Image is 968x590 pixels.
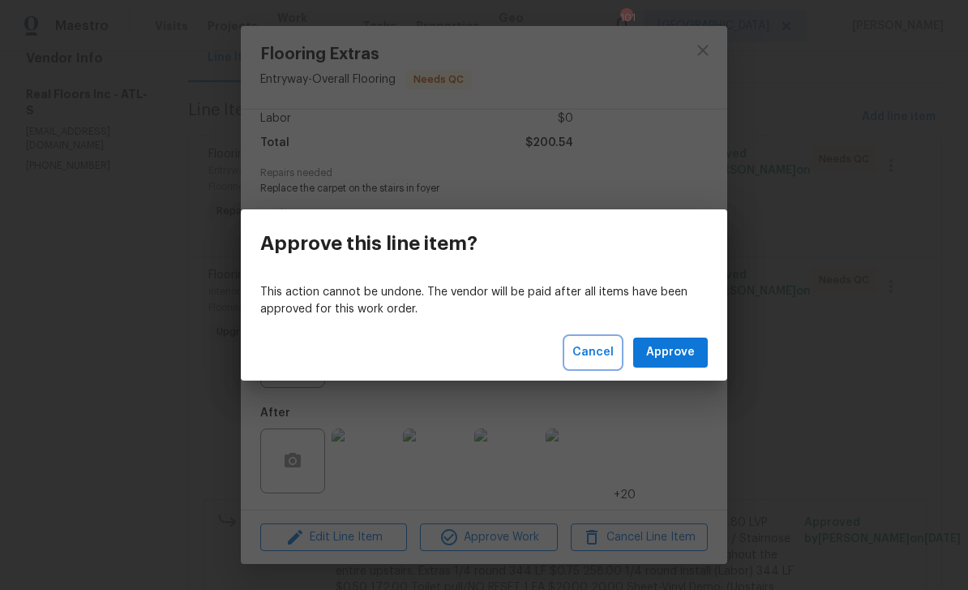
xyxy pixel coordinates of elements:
[260,232,478,255] h3: Approve this line item?
[572,342,614,363] span: Cancel
[566,338,620,368] button: Cancel
[646,342,695,363] span: Approve
[633,338,708,368] button: Approve
[260,284,708,318] p: This action cannot be undone. The vendor will be paid after all items have been approved for this...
